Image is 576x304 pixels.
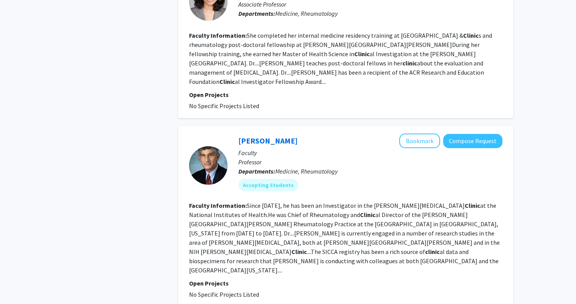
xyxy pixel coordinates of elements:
[189,32,247,39] b: Faculty Information:
[219,78,235,85] b: Clinic
[291,248,307,256] b: Clinic
[463,32,479,39] b: Clinic
[189,32,492,85] fg-read-more: She completed her internal medicine residency training at [GEOGRAPHIC_DATA] & s and rheumatology ...
[189,202,500,274] fg-read-more: Since [DATE], he has been an Investigator in the [PERSON_NAME][MEDICAL_DATA] at the National Inst...
[354,50,370,58] b: Clinic
[443,134,502,148] button: Compose Request to Alan Baer
[402,59,417,67] b: clinic
[189,291,259,298] span: No Specific Projects Listed
[465,202,480,209] b: Clinic
[6,269,33,298] iframe: Chat
[238,179,298,191] mat-chip: Accepting Students
[238,10,275,17] b: Departments:
[275,167,338,175] span: Medicine, Rheumatology
[238,136,298,145] a: [PERSON_NAME]
[189,202,247,209] b: Faculty Information:
[399,134,440,148] button: Add Alan Baer to Bookmarks
[238,167,275,175] b: Departments:
[275,10,338,17] span: Medicine, Rheumatology
[425,248,440,256] b: clinic
[238,148,502,157] p: Faculty
[360,211,375,219] b: Clinic
[189,90,502,99] p: Open Projects
[189,279,502,288] p: Open Projects
[238,157,502,167] p: Professor
[189,102,259,110] span: No Specific Projects Listed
